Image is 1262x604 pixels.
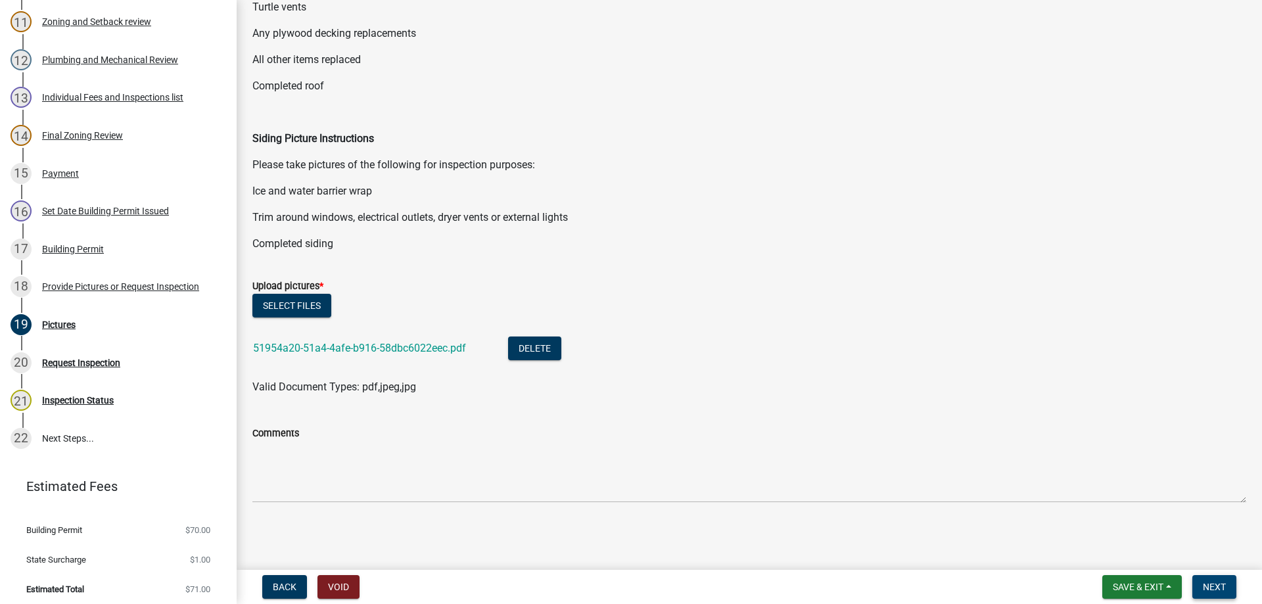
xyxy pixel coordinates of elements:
div: 15 [11,163,32,184]
p: Completed siding [252,236,1246,252]
div: 22 [11,428,32,449]
label: Upload pictures [252,282,323,291]
p: Completed roof [252,78,1246,94]
div: 16 [11,200,32,221]
span: Valid Document Types: pdf,jpeg,jpg [252,381,416,393]
div: 13 [11,87,32,108]
a: 51954a20-51a4-4afe-b916-58dbc6022eec.pdf [253,342,466,354]
p: Trim around windows, electrical outlets, dryer vents or external lights [252,210,1246,225]
button: Save & Exit [1102,575,1182,599]
span: $1.00 [190,555,210,564]
p: Ice and water barrier wrap [252,183,1246,199]
p: All other items replaced [252,52,1246,68]
div: Individual Fees and Inspections list [42,93,183,102]
div: Final Zoning Review [42,131,123,140]
strong: Siding Picture Instructions [252,132,374,145]
div: Plumbing and Mechanical Review [42,55,178,64]
button: Void [317,575,360,599]
span: $71.00 [185,585,210,593]
div: 14 [11,125,32,146]
div: Inspection Status [42,396,114,405]
button: Next [1192,575,1236,599]
div: 20 [11,352,32,373]
div: 21 [11,390,32,411]
div: 17 [11,239,32,260]
div: Payment [42,169,79,178]
label: Comments [252,429,299,438]
div: 18 [11,276,32,297]
span: Save & Exit [1113,582,1163,592]
div: 19 [11,314,32,335]
div: Provide Pictures or Request Inspection [42,282,199,291]
div: Building Permit [42,244,104,254]
span: Next [1203,582,1226,592]
span: Back [273,582,296,592]
wm-modal-confirm: Delete Document [508,343,561,356]
p: Please take pictures of the following for inspection purposes: [252,157,1246,173]
button: Delete [508,337,561,360]
span: Estimated Total [26,585,84,593]
div: Zoning and Setback review [42,17,151,26]
div: Request Inspection [42,358,120,367]
p: Any plywood decking replacements [252,26,1246,41]
div: 11 [11,11,32,32]
button: Select files [252,294,331,317]
div: Set Date Building Permit Issued [42,206,169,216]
div: Pictures [42,320,76,329]
span: State Surcharge [26,555,86,564]
span: Building Permit [26,526,82,534]
div: 12 [11,49,32,70]
button: Back [262,575,307,599]
span: $70.00 [185,526,210,534]
a: Estimated Fees [11,473,216,499]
